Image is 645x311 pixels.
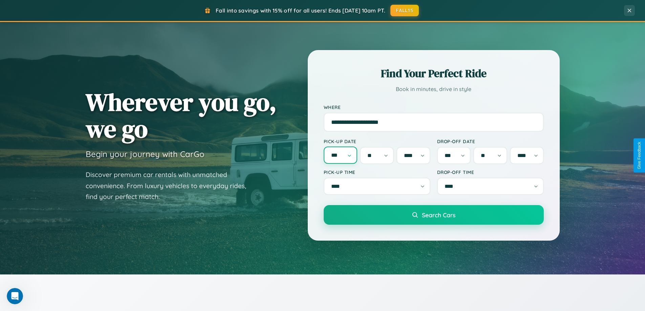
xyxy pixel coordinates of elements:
[422,211,455,219] span: Search Cars
[7,288,23,304] iframe: Intercom live chat
[86,149,205,159] h3: Begin your journey with CarGo
[324,138,430,144] label: Pick-up Date
[324,104,544,110] label: Where
[324,66,544,81] h2: Find Your Perfect Ride
[216,7,385,14] span: Fall into savings with 15% off for all users! Ends [DATE] 10am PT.
[324,205,544,225] button: Search Cars
[86,89,277,142] h1: Wherever you go, we go
[637,142,642,169] div: Give Feedback
[324,169,430,175] label: Pick-up Time
[437,169,544,175] label: Drop-off Time
[390,5,419,16] button: FALL15
[86,169,255,202] p: Discover premium car rentals with unmatched convenience. From luxury vehicles to everyday rides, ...
[437,138,544,144] label: Drop-off Date
[324,84,544,94] p: Book in minutes, drive in style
